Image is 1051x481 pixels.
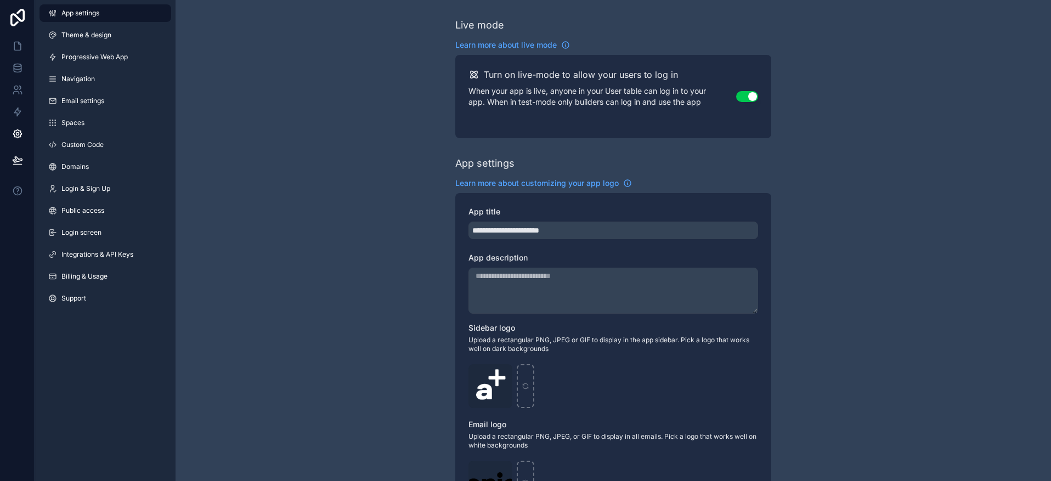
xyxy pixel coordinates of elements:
a: Learn more about live mode [455,39,570,50]
a: Public access [39,202,171,219]
a: Email settings [39,92,171,110]
span: Progressive Web App [61,53,128,61]
span: Billing & Usage [61,272,108,281]
a: Login & Sign Up [39,180,171,197]
span: Navigation [61,75,95,83]
span: Login & Sign Up [61,184,110,193]
a: Theme & design [39,26,171,44]
span: Public access [61,206,104,215]
span: Support [61,294,86,303]
span: Spaces [61,118,84,127]
span: Domains [61,162,89,171]
div: Live mode [455,18,504,33]
a: Login screen [39,224,171,241]
a: Integrations & API Keys [39,246,171,263]
span: Learn more about customizing your app logo [455,178,619,189]
span: Learn more about live mode [455,39,557,50]
a: Navigation [39,70,171,88]
h2: Turn on live-mode to allow your users to log in [484,68,678,81]
a: Learn more about customizing your app logo [455,178,632,189]
span: App title [468,207,500,216]
a: Progressive Web App [39,48,171,66]
a: Domains [39,158,171,176]
span: Theme & design [61,31,111,39]
a: App settings [39,4,171,22]
span: Upload a rectangular PNG, JPEG, or GIF to display in all emails. Pick a logo that works well on w... [468,432,758,450]
a: Support [39,290,171,307]
span: Integrations & API Keys [61,250,133,259]
span: Upload a rectangular PNG, JPEG or GIF to display in the app sidebar. Pick a logo that works well ... [468,336,758,353]
a: Custom Code [39,136,171,154]
span: Email settings [61,97,104,105]
span: Email logo [468,420,506,429]
span: App settings [61,9,99,18]
a: Billing & Usage [39,268,171,285]
span: App description [468,253,528,262]
span: Login screen [61,228,101,237]
div: App settings [455,156,515,171]
a: Spaces [39,114,171,132]
p: When your app is live, anyone in your User table can log in to your app. When in test-mode only b... [468,86,736,107]
span: Sidebar logo [468,323,515,332]
span: Custom Code [61,140,104,149]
